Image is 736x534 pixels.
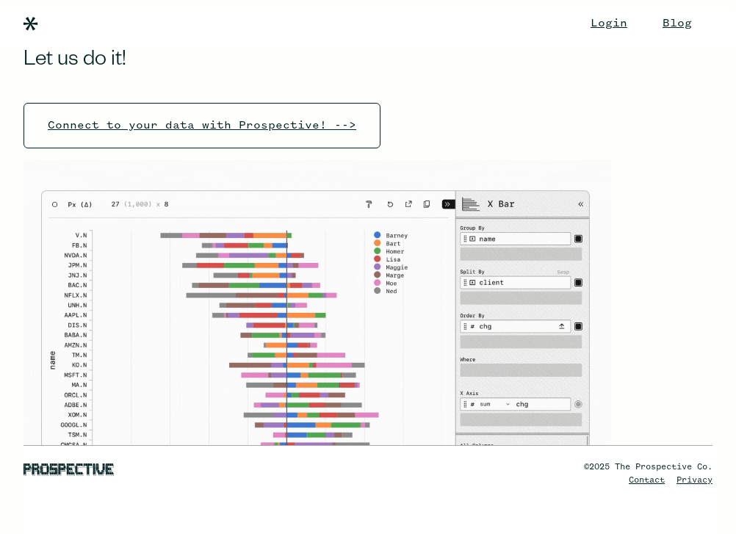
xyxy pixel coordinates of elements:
[24,44,599,79] h1: Let us do it!
[584,461,712,474] div: ©2025 The Prospective Co.
[24,103,380,148] a: Connect to your data with Prospective! -->
[36,104,368,148] div: Connect to your data with Prospective! -->
[629,476,665,485] a: Contact
[677,476,712,485] a: Privacy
